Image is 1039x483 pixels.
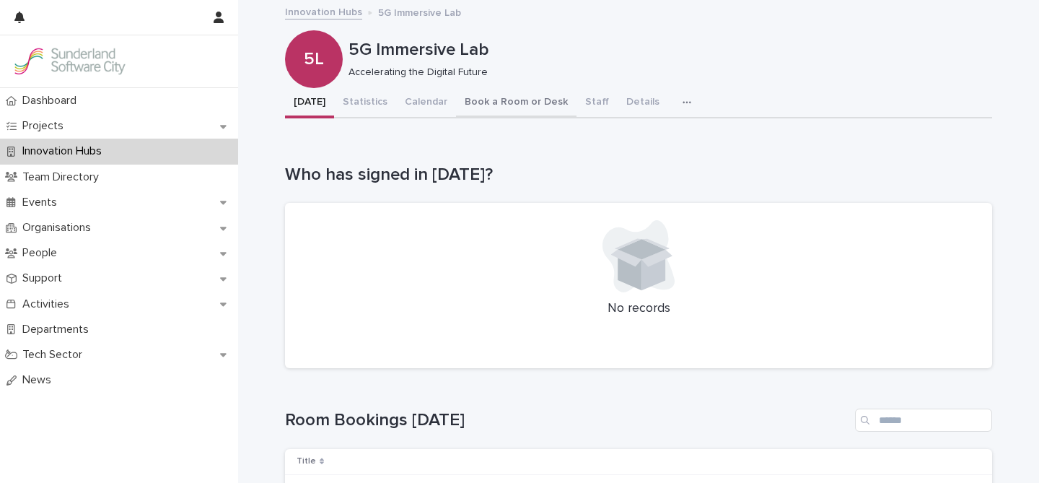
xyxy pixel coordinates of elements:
img: Kay6KQejSz2FjblR6DWv [12,47,127,76]
p: Dashboard [17,94,88,108]
input: Search [855,409,992,432]
a: Innovation Hubs [285,3,362,19]
p: Activities [17,297,81,311]
button: Staff [577,88,618,118]
p: Support [17,271,74,285]
p: Events [17,196,69,209]
p: People [17,246,69,260]
button: Book a Room or Desk [456,88,577,118]
p: Departments [17,323,100,336]
h1: Who has signed in [DATE]? [285,165,992,186]
p: Tech Sector [17,348,94,362]
button: Details [618,88,668,118]
p: Organisations [17,221,102,235]
p: Title [297,453,316,469]
p: No records [302,301,975,317]
p: Innovation Hubs [17,144,113,158]
button: Statistics [334,88,396,118]
p: News [17,373,63,387]
p: Projects [17,119,75,133]
p: Accelerating the Digital Future [348,66,981,79]
p: Team Directory [17,170,110,184]
h1: Room Bookings [DATE] [285,410,849,431]
button: Calendar [396,88,456,118]
p: 5G Immersive Lab [348,40,986,61]
button: [DATE] [285,88,334,118]
p: 5G Immersive Lab [378,4,461,19]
